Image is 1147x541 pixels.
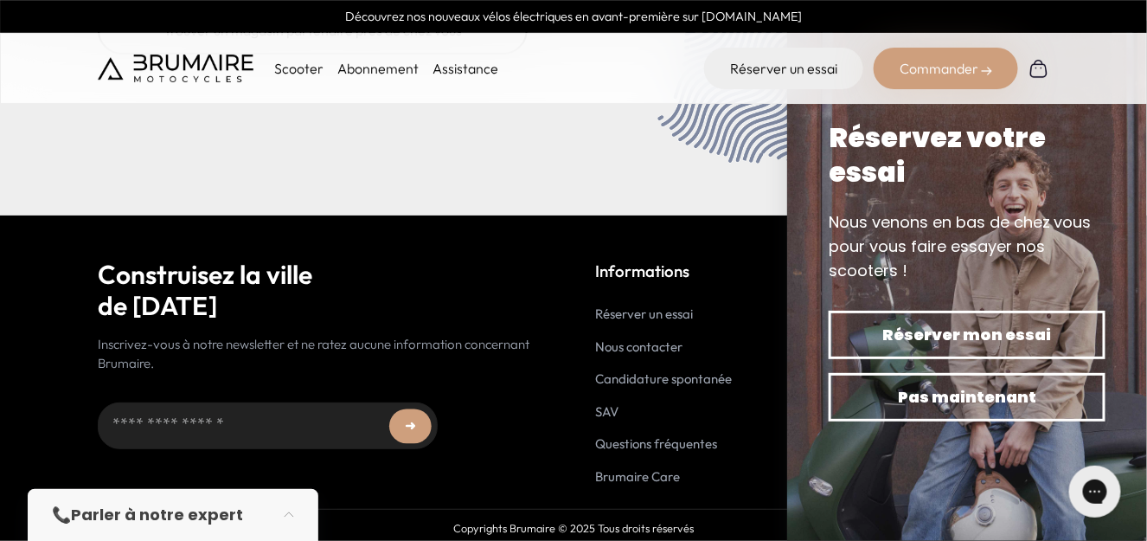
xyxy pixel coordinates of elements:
[595,468,680,485] a: Brumaire Care
[98,259,552,321] h2: Construisez la ville de [DATE]
[337,60,419,77] a: Abonnement
[389,409,432,444] button: ➜
[595,370,732,387] a: Candidature spontanée
[98,335,552,374] p: Inscrivez-vous à notre newsletter et ne ratez aucune information concernant Brumaire.
[595,306,693,322] a: Réserver un essai
[595,338,682,355] a: Nous contacter
[98,55,253,82] img: Brumaire Motocycles
[595,259,732,283] p: Informations
[98,403,438,449] input: Adresse email...
[1028,58,1049,79] img: Panier
[1060,460,1130,524] iframe: Gorgias live chat messenger
[982,66,992,76] img: right-arrow-2.png
[874,48,1018,89] div: Commander
[274,58,324,79] p: Scooter
[704,48,863,89] a: Réserver un essai
[595,435,717,452] a: Questions fréquentes
[595,403,618,420] a: SAV
[433,60,498,77] a: Assistance
[57,520,1089,537] p: Copyrights Brumaire © 2025 Tous droits réservés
